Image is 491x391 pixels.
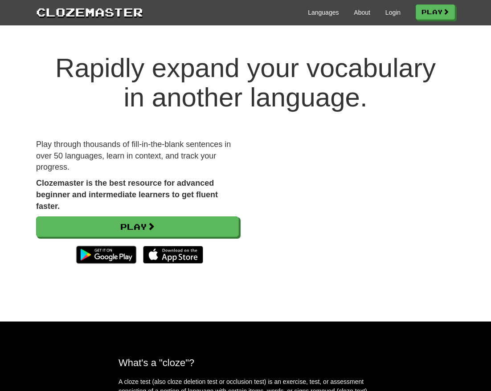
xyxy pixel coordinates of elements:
a: About [354,8,370,17]
a: Login [385,8,401,17]
h2: What's a "cloze"? [119,357,372,368]
a: Play [416,4,455,20]
a: Play [36,216,239,237]
a: Languages [308,8,339,17]
strong: Clozemaster is the best resource for advanced beginner and intermediate learners to get fluent fa... [36,179,218,210]
img: Download_on_the_App_Store_Badge_US-UK_135x40-25178aeef6eb6b83b96f5f2d004eda3bffbb37122de64afbaef7... [143,246,203,264]
img: Get it on Google Play [72,241,141,268]
a: Clozemaster [36,4,143,20]
p: Play through thousands of fill-in-the-blank sentences in over 50 languages, learn in context, and... [36,139,239,173]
